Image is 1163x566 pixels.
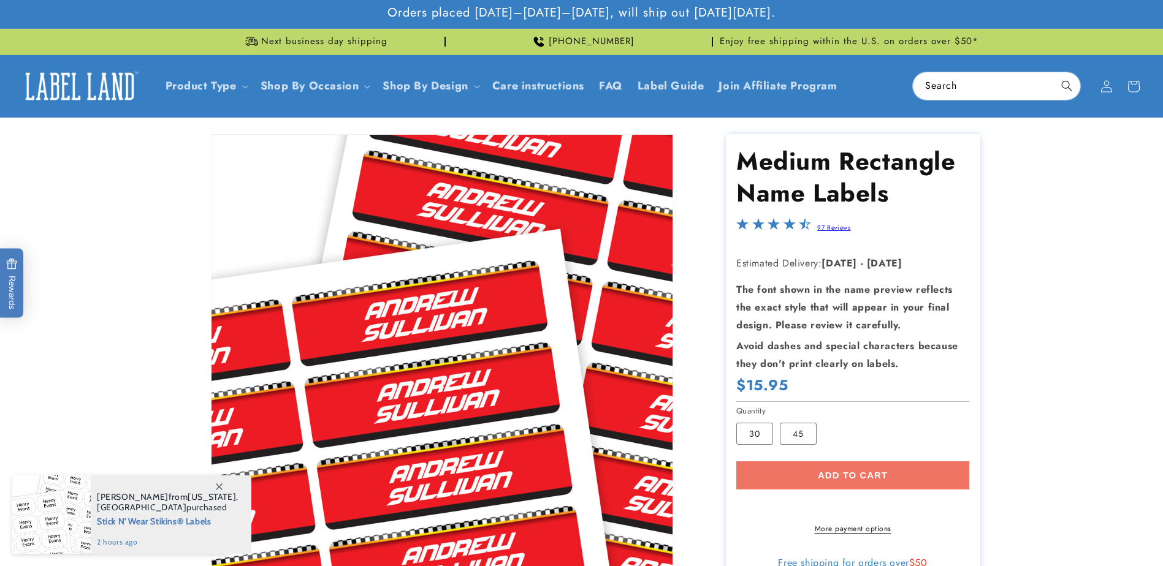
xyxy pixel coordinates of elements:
span: [US_STATE] [188,491,236,502]
summary: Shop By Design [375,72,484,100]
div: Announcement [718,29,980,55]
a: Shop By Design [383,78,468,94]
span: Join Affiliate Program [719,79,837,93]
span: Shop By Occasion [261,79,359,93]
strong: Avoid dashes and special characters because they don’t print clearly on labels. [736,339,958,371]
span: [GEOGRAPHIC_DATA] [97,502,186,513]
div: Announcement [451,29,713,55]
a: 97 Reviews [817,223,850,232]
span: $15.95 [736,375,788,394]
a: More payment options [736,523,969,534]
summary: Shop By Occasion [253,72,376,100]
strong: [DATE] [867,256,902,270]
a: FAQ [592,72,630,100]
a: Join Affiliate Program [711,72,844,100]
a: Label Guide [630,72,712,100]
h1: Medium Rectangle Name Labels [736,145,969,209]
span: [PHONE_NUMBER] [549,36,635,48]
span: Rewards [6,258,18,309]
a: Label Land [14,62,146,110]
legend: Quantity [736,405,767,417]
span: Label Guide [638,79,704,93]
span: [PERSON_NAME] [97,491,169,502]
span: Next business day shipping [261,36,387,48]
a: Care instructions [485,72,592,100]
span: Care instructions [492,79,584,93]
strong: [DATE] [822,256,857,270]
span: Orders placed [DATE]–[DATE]–[DATE], will ship out [DATE][DATE]. [387,5,776,21]
span: from , purchased [97,492,238,513]
img: Label Land [18,67,141,105]
span: FAQ [599,79,623,93]
strong: The font shown in the name preview reflects the exact style that will appear in your final design... [736,282,953,332]
a: Product Type [166,78,237,94]
div: Announcement [183,29,446,55]
summary: Product Type [158,72,253,100]
span: 4.7-star overall rating [736,221,811,235]
label: 45 [780,423,817,445]
strong: - [861,256,864,270]
span: Enjoy free shipping within the U.S. on orders over $50* [720,36,978,48]
button: Search [1053,72,1080,99]
label: 30 [736,423,773,445]
p: Estimated Delivery: [736,255,969,273]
